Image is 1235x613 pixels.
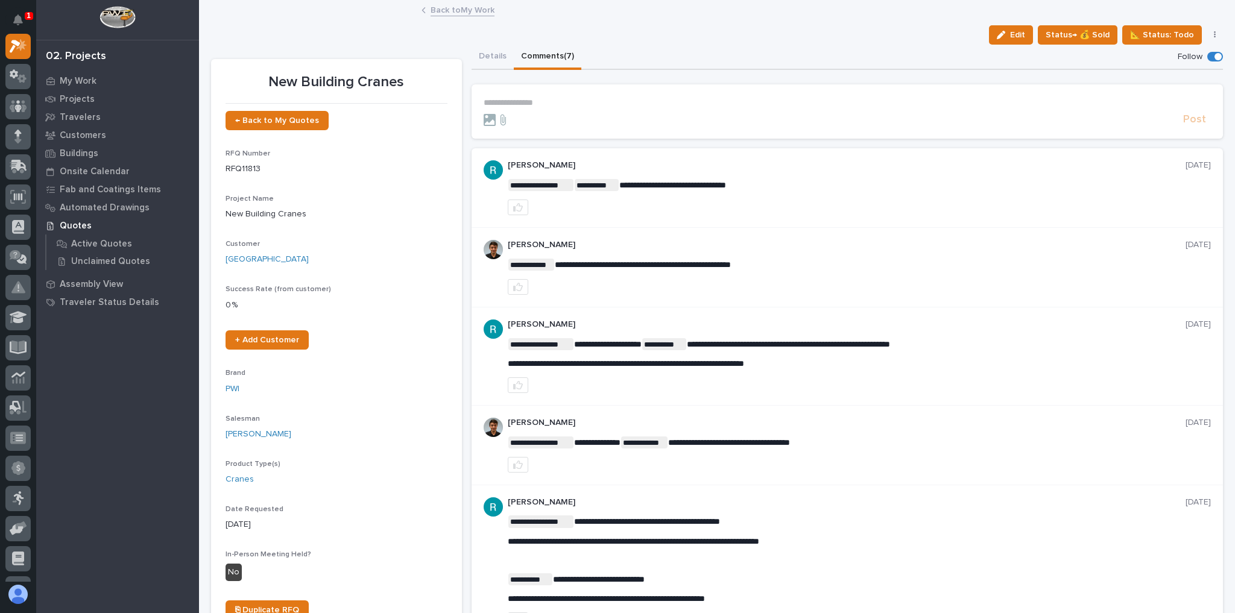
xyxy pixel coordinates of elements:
span: Salesman [226,415,260,423]
span: Edit [1010,30,1025,40]
a: Travelers [36,108,199,126]
button: users-avatar [5,582,31,607]
p: New Building Cranes [226,208,447,221]
img: ACg8ocLIQ8uTLu8xwXPI_zF_j4cWilWA_If5Zu0E3tOGGkFk=s96-c [484,319,503,339]
button: like this post [508,200,528,215]
a: Customers [36,126,199,144]
p: [DATE] [226,518,447,531]
p: [PERSON_NAME] [508,319,1186,330]
p: New Building Cranes [226,74,447,91]
div: 02. Projects [46,50,106,63]
a: Unclaimed Quotes [46,253,199,269]
p: My Work [60,76,96,87]
span: Customer [226,240,260,248]
p: RFQ11813 [226,163,447,175]
p: [DATE] [1186,240,1211,250]
p: Quotes [60,221,92,231]
button: Comments (7) [514,45,581,70]
span: + Add Customer [235,336,299,344]
p: [PERSON_NAME] [508,418,1186,428]
span: Success Rate (from customer) [226,286,331,293]
span: Status→ 💰 Sold [1046,28,1110,42]
p: Travelers [60,112,101,123]
p: Active Quotes [71,239,132,250]
p: 0 % [226,299,447,312]
p: [PERSON_NAME] [508,497,1186,508]
img: ACg8ocLIQ8uTLu8xwXPI_zF_j4cWilWA_If5Zu0E3tOGGkFk=s96-c [484,497,503,517]
p: Projects [60,94,95,105]
button: 📐 Status: Todo [1122,25,1202,45]
a: Quotes [36,216,199,234]
a: ← Back to My Quotes [226,111,329,130]
a: Active Quotes [46,235,199,252]
p: Follow [1178,52,1202,62]
a: My Work [36,72,199,90]
a: Projects [36,90,199,108]
div: Notifications1 [15,14,31,34]
span: Post [1183,113,1206,127]
a: Back toMy Work [431,2,494,16]
p: Automated Drawings [60,203,150,213]
a: [PERSON_NAME] [226,428,291,441]
span: 📐 Status: Todo [1130,28,1194,42]
button: like this post [508,279,528,295]
img: AOh14Gjx62Rlbesu-yIIyH4c_jqdfkUZL5_Os84z4H1p=s96-c [484,418,503,437]
p: Fab and Coatings Items [60,184,161,195]
img: Workspace Logo [99,6,135,28]
span: In-Person Meeting Held? [226,551,311,558]
span: ← Back to My Quotes [235,116,319,125]
button: Post [1178,113,1211,127]
p: Unclaimed Quotes [71,256,150,267]
button: Edit [989,25,1033,45]
p: [PERSON_NAME] [508,240,1186,250]
p: [DATE] [1186,418,1211,428]
p: [DATE] [1186,160,1211,171]
p: Traveler Status Details [60,297,159,308]
a: Fab and Coatings Items [36,180,199,198]
span: Project Name [226,195,274,203]
p: Customers [60,130,106,141]
p: 1 [27,11,31,20]
a: Cranes [226,473,254,486]
span: Product Type(s) [226,461,280,468]
a: PWI [226,383,239,395]
span: Brand [226,369,245,377]
p: Buildings [60,148,98,159]
p: Onsite Calendar [60,166,130,177]
a: Traveler Status Details [36,293,199,311]
img: AOh14Gjx62Rlbesu-yIIyH4c_jqdfkUZL5_Os84z4H1p=s96-c [484,240,503,259]
a: + Add Customer [226,330,309,350]
button: like this post [508,377,528,393]
button: Status→ 💰 Sold [1038,25,1117,45]
a: Automated Drawings [36,198,199,216]
button: Notifications [5,7,31,33]
a: [GEOGRAPHIC_DATA] [226,253,309,266]
p: Assembly View [60,279,123,290]
span: Date Requested [226,506,283,513]
span: RFQ Number [226,150,270,157]
button: like this post [508,457,528,473]
p: [DATE] [1186,319,1211,330]
img: ACg8ocLIQ8uTLu8xwXPI_zF_j4cWilWA_If5Zu0E3tOGGkFk=s96-c [484,160,503,180]
a: Onsite Calendar [36,162,199,180]
button: Details [472,45,514,70]
p: [DATE] [1186,497,1211,508]
a: Assembly View [36,275,199,293]
a: Buildings [36,144,199,162]
p: [PERSON_NAME] [508,160,1186,171]
div: No [226,564,242,581]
